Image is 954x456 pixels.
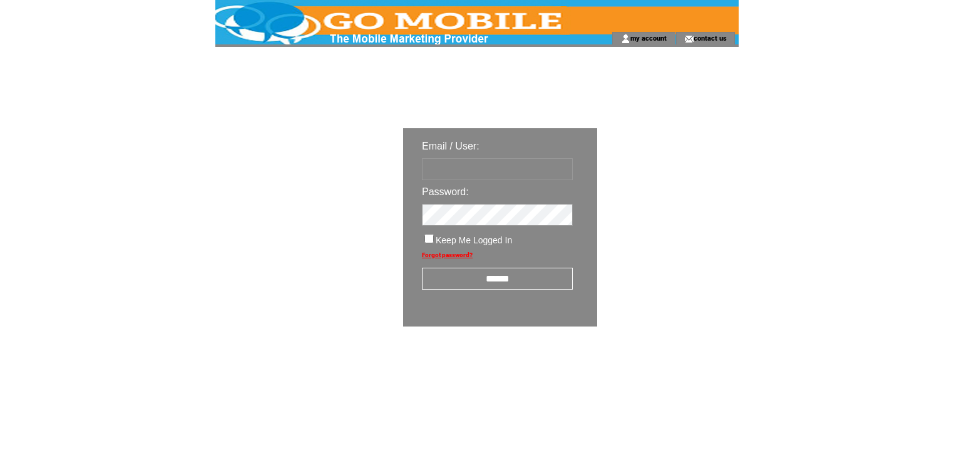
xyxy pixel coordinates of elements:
[422,141,480,151] span: Email / User:
[684,34,694,44] img: contact_us_icon.gif;jsessionid=3E3061F45EB62573ECF850FBD3B8AC2C
[422,186,469,197] span: Password:
[422,251,473,258] a: Forgot password?
[630,34,667,42] a: my account
[633,358,696,373] img: transparent.png;jsessionid=3E3061F45EB62573ECF850FBD3B8AC2C
[694,34,727,42] a: contact us
[436,235,512,245] span: Keep Me Logged In
[621,34,630,44] img: account_icon.gif;jsessionid=3E3061F45EB62573ECF850FBD3B8AC2C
